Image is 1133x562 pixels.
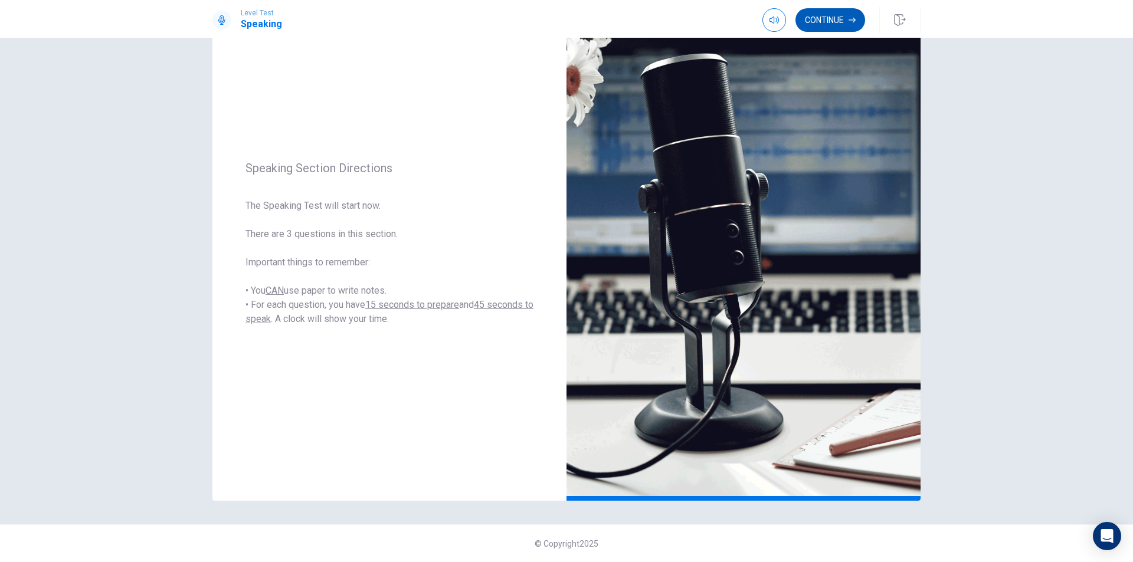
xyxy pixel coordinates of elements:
[535,539,598,548] span: © Copyright 2025
[365,299,459,310] u: 15 seconds to prepare
[245,199,533,326] span: The Speaking Test will start now. There are 3 questions in this section. Important things to reme...
[1093,522,1121,550] div: Open Intercom Messenger
[266,285,284,296] u: CAN
[241,9,282,17] span: Level Test
[245,161,533,175] span: Speaking Section Directions
[241,17,282,31] h1: Speaking
[795,8,865,32] button: Continue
